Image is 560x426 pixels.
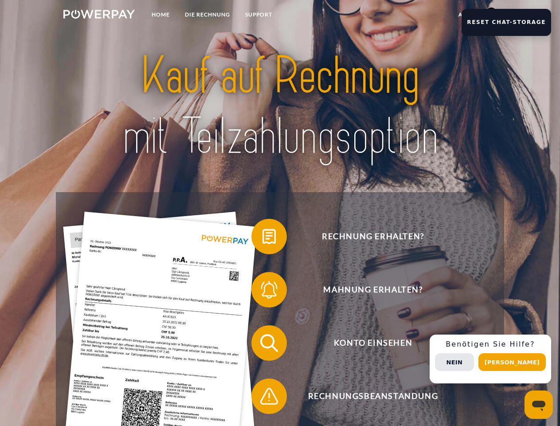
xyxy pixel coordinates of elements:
[258,332,280,354] img: qb_search.svg
[258,385,280,407] img: qb_warning.svg
[258,279,280,301] img: qb_bell.svg
[251,219,482,254] button: Rechnung erhalten?
[264,219,482,254] span: Rechnung erhalten?
[525,390,553,419] iframe: Schaltfläche zum Öffnen des Messaging-Fensters
[144,7,177,23] a: Home
[435,353,474,371] button: Nein
[85,43,475,170] img: title-powerpay_de.svg
[177,7,238,23] a: DIE RECHNUNG
[264,272,482,308] span: Mahnung erhalten?
[238,7,280,23] a: SUPPORT
[430,335,551,383] div: Schnellhilfe
[264,379,482,414] span: Rechnungsbeanstandung
[486,8,497,18] img: de
[478,353,546,371] button: [PERSON_NAME]
[251,379,482,414] button: Rechnungsbeanstandung
[258,225,280,248] img: qb_bill.svg
[462,9,551,36] button: Reset Chat-Storage
[251,272,482,308] button: Mahnung erhalten?
[451,7,478,23] a: agb
[435,340,546,349] h3: Benötigen Sie Hilfe?
[251,325,482,361] button: Konto einsehen
[63,10,135,19] img: logo-powerpay-white.svg
[264,325,482,361] span: Konto einsehen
